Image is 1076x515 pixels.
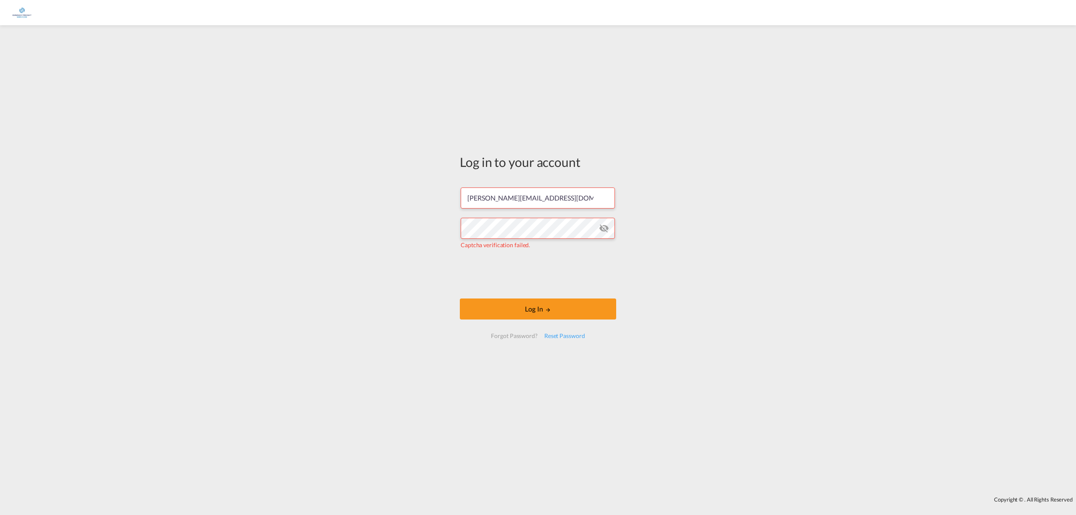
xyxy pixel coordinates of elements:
[474,257,602,290] iframe: reCAPTCHA
[461,241,530,248] span: Captcha verification failed.
[541,328,588,343] div: Reset Password
[460,153,616,171] div: Log in to your account
[461,188,615,209] input: Enter email/phone number
[488,328,541,343] div: Forgot Password?
[599,223,609,233] md-icon: icon-eye-off
[460,298,616,320] button: LOGIN
[13,3,32,22] img: e1326340b7c511ef854e8d6a806141ad.jpg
